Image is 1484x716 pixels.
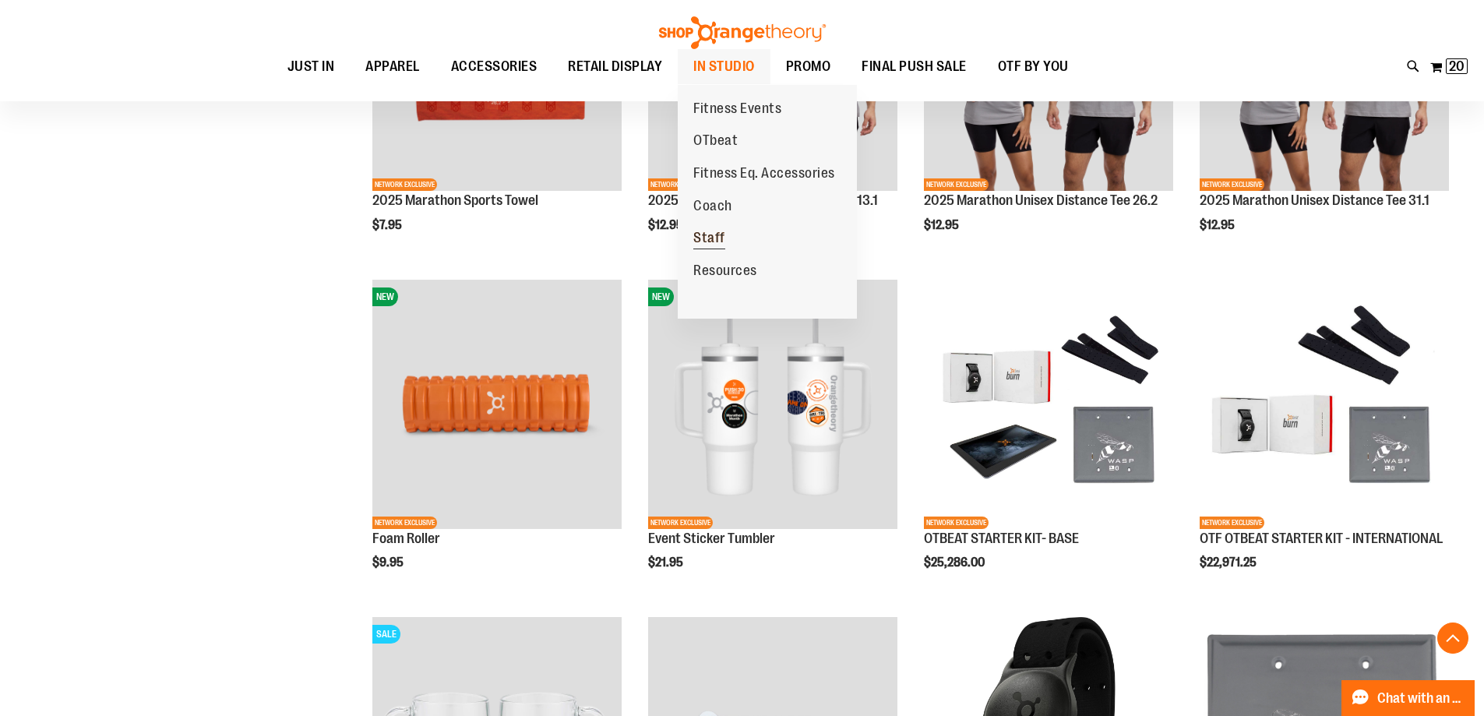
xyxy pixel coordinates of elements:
[693,165,835,185] span: Fitness Eq. Accessories
[862,49,967,84] span: FINAL PUSH SALE
[924,178,989,191] span: NETWORK EXCLUSIVE
[693,263,757,282] span: Resources
[924,517,989,529] span: NETWORK EXCLUSIVE
[365,49,420,84] span: APPAREL
[648,192,878,208] a: 2025 Marathon Unisex Distance Tee 13.1
[1192,272,1457,610] div: product
[1200,531,1443,546] a: OTF OTBEAT STARTER KIT - INTERNATIONAL
[648,287,674,306] span: NEW
[372,517,437,529] span: NETWORK EXCLUSIVE
[640,272,905,610] div: product
[1200,517,1264,529] span: NETWORK EXCLUSIVE
[1377,691,1465,706] span: Chat with an Expert
[648,556,686,570] span: $21.95
[924,531,1079,546] a: OTBEAT STARTER KIT- BASE
[1449,58,1465,74] span: 20
[924,280,1173,529] img: OTBEAT STARTER KIT- BASE
[1200,280,1449,529] img: OTF OTBEAT STARTER KIT - INTERNATIONAL
[372,192,538,208] a: 2025 Marathon Sports Towel
[1437,623,1468,654] button: Back To Top
[372,531,440,546] a: Foam Roller
[998,49,1069,84] span: OTF BY YOU
[924,556,987,570] span: $25,286.00
[924,192,1158,208] a: 2025 Marathon Unisex Distance Tee 26.2
[1200,178,1264,191] span: NETWORK EXCLUSIVE
[648,531,775,546] a: Event Sticker Tumbler
[924,218,961,232] span: $12.95
[287,49,335,84] span: JUST IN
[693,198,732,217] span: Coach
[1200,280,1449,531] a: OTF OTBEAT STARTER KIT - INTERNATIONALNETWORK EXCLUSIVE
[372,178,437,191] span: NETWORK EXCLUSIVE
[693,132,738,152] span: OTbeat
[372,625,400,644] span: SALE
[693,230,725,249] span: Staff
[372,556,406,570] span: $9.95
[372,280,622,531] a: Foam RollerNEWNETWORK EXCLUSIVE
[657,16,828,49] img: Shop Orangetheory
[372,287,398,306] span: NEW
[365,272,629,610] div: product
[1200,192,1429,208] a: 2025 Marathon Unisex Distance Tee 31.1
[1200,556,1259,570] span: $22,971.25
[648,517,713,529] span: NETWORK EXCLUSIVE
[451,49,538,84] span: ACCESSORIES
[568,49,662,84] span: RETAIL DISPLAY
[648,218,686,232] span: $12.95
[786,49,831,84] span: PROMO
[693,101,781,120] span: Fitness Events
[372,280,622,529] img: Foam Roller
[1341,680,1475,716] button: Chat with an Expert
[372,218,404,232] span: $7.95
[648,280,897,529] img: OTF 40 oz. Sticker Tumbler
[924,280,1173,531] a: OTBEAT STARTER KIT- BASENETWORK EXCLUSIVE
[648,178,713,191] span: NETWORK EXCLUSIVE
[648,280,897,531] a: OTF 40 oz. Sticker TumblerNEWNETWORK EXCLUSIVE
[693,49,755,84] span: IN STUDIO
[916,272,1181,610] div: product
[1200,218,1237,232] span: $12.95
